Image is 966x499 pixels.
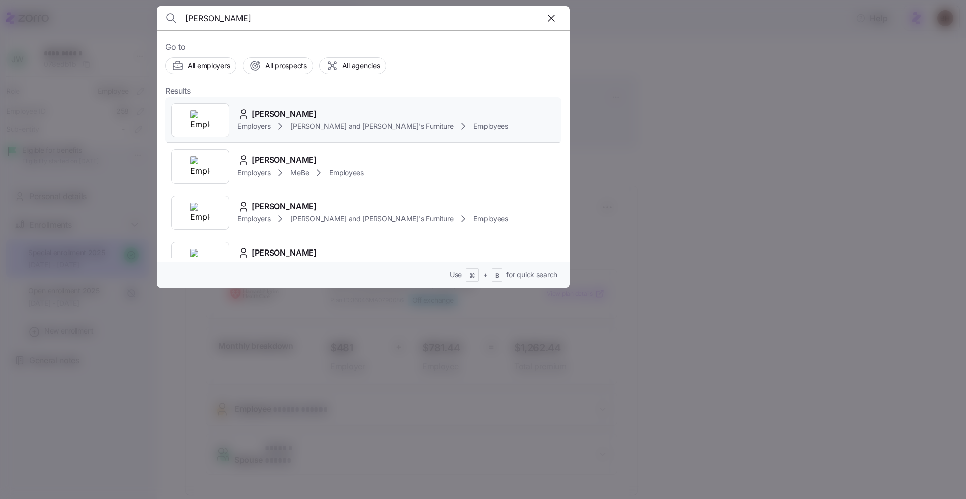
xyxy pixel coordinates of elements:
span: All prospects [265,61,306,71]
span: All agencies [342,61,380,71]
img: Employer logo [190,110,210,130]
span: Employers [237,121,270,131]
img: Employer logo [190,249,210,269]
img: Employer logo [190,156,210,177]
span: Employees [473,121,508,131]
button: All prospects [243,57,313,74]
img: Employer logo [190,203,210,223]
span: [PERSON_NAME] [252,200,317,213]
span: [PERSON_NAME] [252,108,317,120]
span: for quick search [506,270,557,280]
span: ⌘ [469,272,475,280]
span: All employers [188,61,230,71]
span: B [495,272,499,280]
span: MeBe [290,168,309,178]
span: [PERSON_NAME] and [PERSON_NAME]'s Furniture [290,121,453,131]
span: Results [165,85,191,97]
span: Go to [165,41,561,53]
span: [PERSON_NAME] [252,154,317,167]
span: Employees [473,214,508,224]
span: Use [450,270,462,280]
span: [PERSON_NAME] [252,246,317,259]
span: Employees [329,168,363,178]
span: + [483,270,488,280]
span: [PERSON_NAME] and [PERSON_NAME]'s Furniture [290,214,453,224]
button: All agencies [319,57,387,74]
span: Employers [237,168,270,178]
button: All employers [165,57,236,74]
span: Employers [237,214,270,224]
